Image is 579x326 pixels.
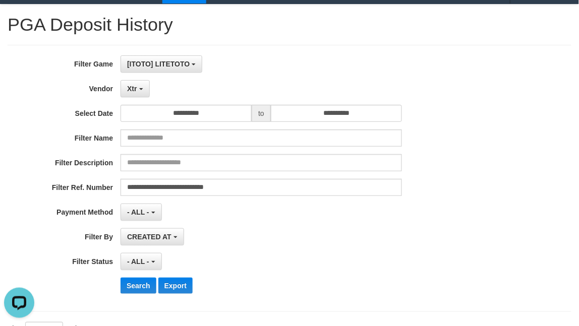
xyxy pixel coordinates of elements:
button: - ALL - [121,204,161,221]
span: CREATED AT [127,233,171,241]
span: Xtr [127,85,137,93]
button: Xtr [121,80,149,97]
button: - ALL - [121,253,161,270]
button: [ITOTO] LITETOTO [121,55,202,73]
span: - ALL - [127,208,149,216]
span: - ALL - [127,257,149,266]
span: to [252,105,271,122]
h1: PGA Deposit History [8,15,571,35]
button: CREATED AT [121,228,184,245]
span: [ITOTO] LITETOTO [127,60,190,68]
button: Search [121,278,156,294]
button: Open LiveChat chat widget [4,4,34,34]
button: Export [158,278,193,294]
